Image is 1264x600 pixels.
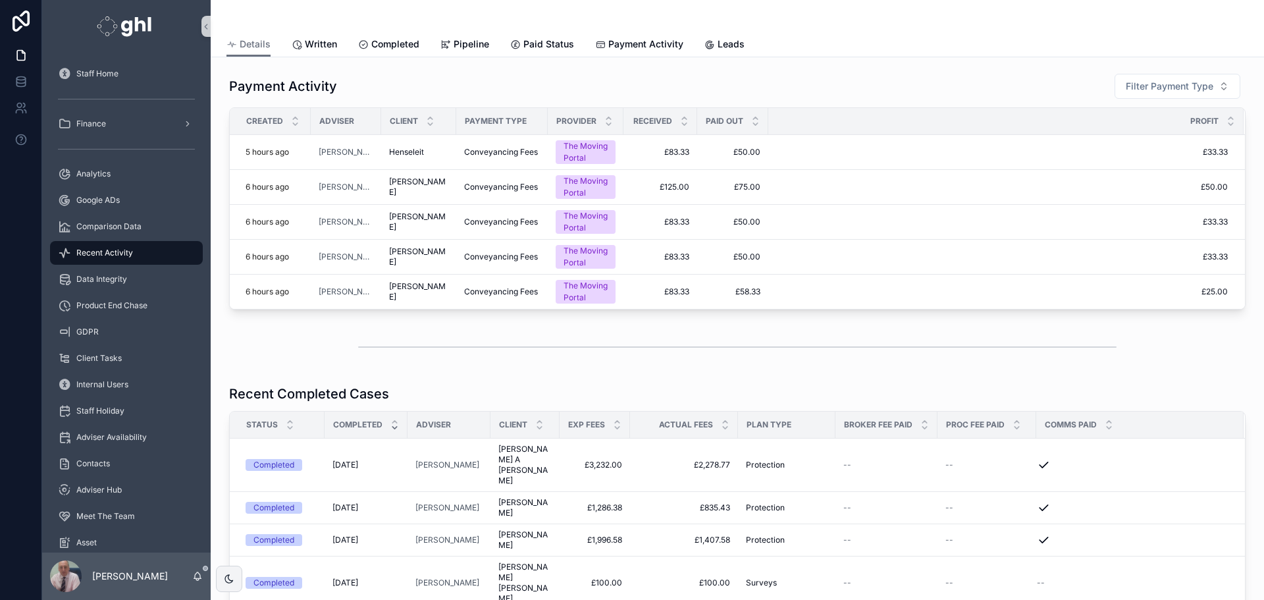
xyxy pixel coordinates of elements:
[945,535,953,545] span: --
[50,399,203,423] a: Staff Holiday
[389,177,448,198] span: [PERSON_NAME]
[769,252,1228,262] a: £33.33
[945,460,953,470] span: --
[769,147,1228,157] span: £33.33
[705,182,760,192] a: £75.00
[843,578,930,588] a: --
[464,252,538,262] span: Conveyancing Fees
[945,503,953,513] span: --
[50,505,203,528] a: Meet The Team
[638,460,730,470] span: £2,278.77
[705,147,760,157] a: £50.00
[246,116,283,126] span: Created
[76,353,122,364] span: Client Tasks
[415,578,483,588] a: [PERSON_NAME]
[246,502,317,514] a: Completed
[332,535,400,545] a: [DATE]
[319,116,354,126] span: Adviser
[843,503,930,513] a: --
[631,252,689,262] span: £83.33
[843,578,851,588] span: --
[746,460,828,470] a: Protection
[50,373,203,396] a: Internal Users
[633,116,672,126] span: Received
[415,503,479,513] a: [PERSON_NAME]
[319,286,373,297] a: [PERSON_NAME]
[564,245,608,269] div: The Moving Portal
[50,188,203,212] a: Google ADs
[332,460,400,470] a: [DATE]
[659,420,713,430] span: Actual Fees
[465,116,527,126] span: Payment Type
[332,460,358,470] span: [DATE]
[50,531,203,555] a: Asset
[843,460,930,470] a: --
[498,497,552,518] span: [PERSON_NAME]
[319,147,373,157] span: [PERSON_NAME]
[319,252,373,262] a: [PERSON_NAME]
[631,286,689,297] a: £83.33
[389,211,448,232] a: [PERSON_NAME]
[76,537,97,548] span: Asset
[464,147,538,157] span: Conveyancing Fees
[564,175,608,199] div: The Moving Portal
[332,535,358,545] span: [DATE]
[705,252,760,262] span: £50.00
[556,245,616,269] a: The Moving Portal
[240,38,271,51] span: Details
[358,32,419,59] a: Completed
[704,32,745,59] a: Leads
[76,274,127,285] span: Data Integrity
[415,578,479,588] a: [PERSON_NAME]
[389,281,448,302] a: [PERSON_NAME]
[76,248,133,258] span: Recent Activity
[246,420,278,430] span: Status
[567,460,622,470] span: £3,232.00
[746,460,785,470] span: Protection
[50,112,203,136] a: Finance
[631,217,689,227] a: £83.33
[464,147,540,157] a: Conveyancing Fees
[945,578,1028,588] a: --
[945,578,953,588] span: --
[556,116,596,126] span: Provider
[389,246,448,267] span: [PERSON_NAME]
[705,286,760,297] a: £58.33
[769,182,1228,192] a: £50.00
[50,478,203,502] a: Adviser Hub
[389,147,448,157] a: Henseleit
[705,217,760,227] span: £50.00
[390,116,418,126] span: Client
[416,420,451,430] span: Adviser
[568,420,605,430] span: Exp Fees
[746,503,828,513] a: Protection
[567,535,622,545] span: £1,996.58
[246,147,289,157] p: 5 hours ago
[319,182,373,192] span: [PERSON_NAME]
[595,32,683,59] a: Payment Activity
[510,32,574,59] a: Paid Status
[246,577,317,589] a: Completed
[246,534,317,546] a: Completed
[498,444,552,486] a: [PERSON_NAME] A [PERSON_NAME]
[556,140,616,164] a: The Moving Portal
[464,286,540,297] a: Conveyancing Fees
[76,221,142,232] span: Comparison Data
[567,503,622,513] span: £1,286.38
[769,217,1228,227] span: £33.33
[76,327,99,337] span: GDPR
[1126,80,1213,93] span: Filter Payment Type
[556,280,616,304] a: The Moving Portal
[638,535,730,545] span: £1,407.58
[319,217,373,227] span: [PERSON_NAME]
[631,182,689,192] a: £125.00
